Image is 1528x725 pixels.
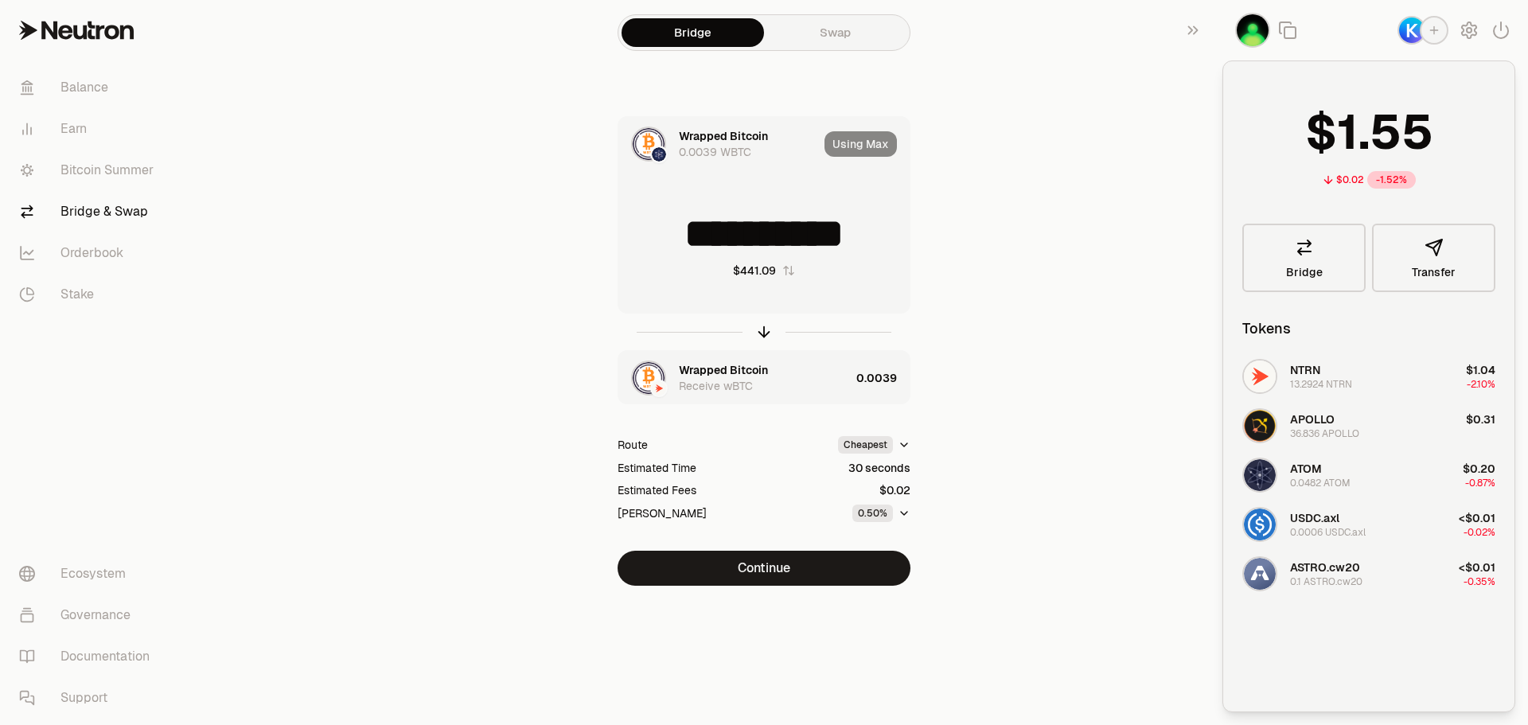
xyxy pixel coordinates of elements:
[1465,477,1495,489] span: -0.87%
[1244,361,1276,392] img: NTRN Logo
[1466,363,1495,377] span: $1.04
[733,263,776,279] div: $441.09
[6,232,172,274] a: Orderbook
[652,147,666,162] img: Cosmos Hub Logo
[1290,462,1322,476] span: ATOM
[679,362,768,378] div: Wrapped Bitcoin
[733,263,795,279] button: $441.09
[633,362,665,394] img: wBTC Logo
[1237,14,1269,46] img: Ledger
[1244,558,1276,590] img: ASTRO.cw20 Logo
[1242,224,1366,292] a: Bridge
[852,505,910,522] button: 0.50%
[618,482,696,498] div: Estimated Fees
[1459,511,1495,525] span: <$0.01
[1290,363,1320,377] span: NTRN
[6,636,172,677] a: Documentation
[1290,427,1359,440] div: 36.836 APOLLO
[852,505,893,522] div: 0.50%
[1290,412,1335,427] span: APOLLO
[652,381,666,396] img: Neutron Logo
[6,553,172,594] a: Ecosystem
[1242,318,1291,340] div: Tokens
[6,67,172,108] a: Balance
[1367,171,1416,189] div: -1.52%
[1459,560,1495,575] span: <$0.01
[633,128,665,160] img: WBTC Logo
[1290,575,1362,588] div: 0.1 ASTRO.cw20
[679,128,768,144] div: Wrapped Bitcoin
[6,677,172,719] a: Support
[618,551,910,586] button: Continue
[1235,13,1270,48] button: Ledger
[618,505,707,521] div: [PERSON_NAME]
[618,117,818,171] div: WBTC LogoCosmos Hub LogoWrapped Bitcoin0.0039 WBTC
[1233,550,1505,598] button: ASTRO.cw20 LogoASTRO.cw200.1 ASTRO.cw20<$0.01-0.35%
[1464,575,1495,588] span: -0.35%
[1467,378,1495,391] span: -2.10%
[856,351,910,405] div: 0.0039
[1290,560,1360,575] span: ASTRO.cw20
[1244,509,1276,540] img: USDC.axl Logo
[1233,353,1505,400] button: NTRN LogoNTRN13.2924 NTRN$1.04-2.10%
[1463,462,1495,476] span: $0.20
[1290,477,1351,489] div: 0.0482 ATOM
[618,460,696,476] div: Estimated Time
[618,437,648,453] div: Route
[1372,224,1495,292] button: Transfer
[6,594,172,636] a: Governance
[679,144,751,160] div: 0.0039 WBTC
[879,482,910,498] div: $0.02
[838,436,910,454] button: Cheapest
[1286,267,1323,278] span: Bridge
[1399,18,1425,43] img: Keplr
[838,436,893,454] div: Cheapest
[6,274,172,315] a: Stake
[1461,427,1495,440] span: +0.00%
[1466,412,1495,427] span: $0.31
[1233,451,1505,499] button: ATOM LogoATOM0.0482 ATOM$0.20-0.87%
[1464,526,1495,539] span: -0.02%
[1336,173,1364,186] div: $0.02
[622,18,764,47] a: Bridge
[6,150,172,191] a: Bitcoin Summer
[618,351,850,405] div: wBTC LogoNeutron LogoWrapped BitcoinReceive wBTC
[1290,378,1352,391] div: 13.2924 NTRN
[1233,501,1505,548] button: USDC.axl LogoUSDC.axl0.0006 USDC.axl<$0.01-0.02%
[1233,402,1505,450] button: APOLLO LogoAPOLLO36.836 APOLLO$0.31+0.00%
[618,351,910,405] button: wBTC LogoNeutron LogoWrapped BitcoinReceive wBTC0.0039
[1290,526,1366,539] div: 0.0006 USDC.axl
[1244,459,1276,491] img: ATOM Logo
[679,378,753,394] div: Receive wBTC
[764,18,906,47] a: Swap
[1397,16,1448,45] button: Keplr
[1412,267,1456,278] span: Transfer
[1244,410,1276,442] img: APOLLO Logo
[6,108,172,150] a: Earn
[6,191,172,232] a: Bridge & Swap
[848,460,910,476] div: 30 seconds
[1290,511,1339,525] span: USDC.axl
